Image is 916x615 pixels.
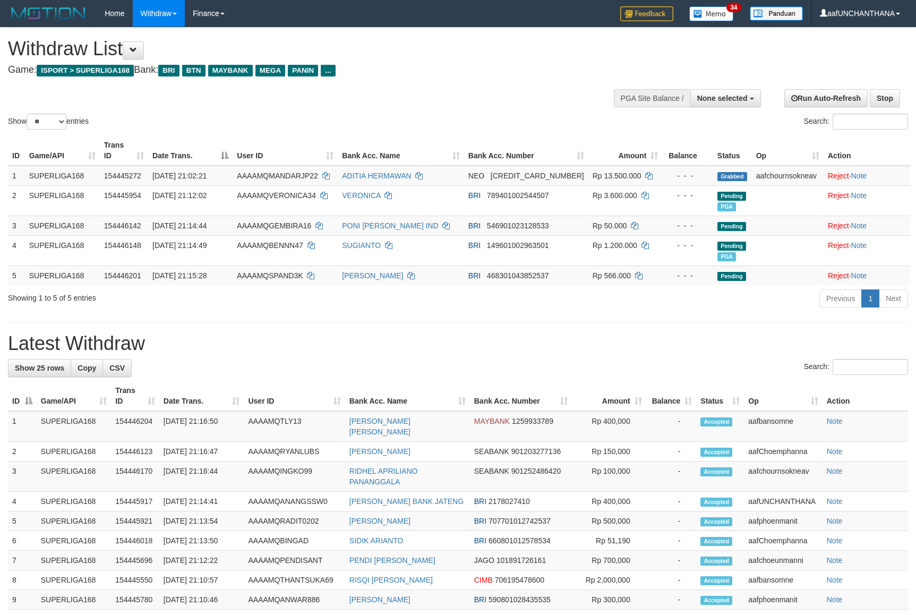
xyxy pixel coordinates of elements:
td: AAAAMQTHANTSUKA69 [244,570,345,590]
td: [DATE] 21:16:50 [159,411,244,442]
th: Balance: activate to sort column ascending [646,381,697,411]
span: Accepted [700,576,732,585]
img: MOTION_logo.png [8,5,89,21]
td: Rp 100,000 [572,462,646,492]
a: Run Auto-Refresh [784,89,868,107]
td: SUPERLIGA168 [37,551,112,570]
span: Copy 468301043852537 to clipboard [487,271,549,280]
div: Showing 1 to 5 of 5 entries [8,288,374,303]
td: SUPERLIGA168 [25,266,100,285]
td: 154445921 [111,511,159,531]
td: 154445550 [111,570,159,590]
span: None selected [697,94,748,102]
span: CSV [109,364,125,372]
th: Amount: activate to sort column ascending [588,135,663,166]
span: Copy 660801012578534 to clipboard [489,536,551,545]
span: AAAAMQVERONICA34 [237,191,316,200]
span: MAYBANK [474,417,510,425]
a: Reject [828,241,849,250]
select: Showentries [27,114,66,130]
a: Note [851,172,867,180]
span: Accepted [700,448,732,457]
span: Pending [717,192,746,201]
a: SIDIK ARIANTO [349,536,404,545]
td: SUPERLIGA168 [37,570,112,590]
div: PGA Site Balance / [614,89,690,107]
a: Note [851,241,867,250]
a: Note [827,497,843,506]
a: Note [827,447,843,456]
td: - [646,492,697,511]
td: 9 [8,590,37,610]
td: aafchoeunmanni [744,551,822,570]
span: MEGA [255,65,286,76]
span: Accepted [700,498,732,507]
span: 154446148 [104,241,141,250]
span: Copy 590801028435535 to clipboard [489,595,551,604]
span: AAAAMQSPAND3K [237,271,303,280]
a: Stop [870,89,900,107]
span: Accepted [700,517,732,526]
td: - [646,590,697,610]
a: Copy [71,359,103,377]
td: · [824,235,911,266]
a: Reject [828,271,849,280]
td: aafUNCHANTHANA [744,492,822,511]
span: Copy [78,364,96,372]
span: Copy 706195478600 to clipboard [495,576,544,584]
span: 154445272 [104,172,141,180]
td: 1 [8,411,37,442]
td: 154445780 [111,590,159,610]
a: Next [879,289,908,307]
td: aafbansomne [744,411,822,442]
td: - [646,511,697,531]
span: Copy 1259933789 to clipboard [512,417,553,425]
td: 6 [8,531,37,551]
th: ID [8,135,25,166]
td: Rp 300,000 [572,590,646,610]
a: Note [827,517,843,525]
a: Note [827,536,843,545]
span: BRI [468,241,481,250]
span: Accepted [700,537,732,546]
td: 154446018 [111,531,159,551]
span: SEABANK [474,447,509,456]
th: Trans ID: activate to sort column ascending [100,135,148,166]
td: aafbansomne [744,570,822,590]
th: Amount: activate to sort column ascending [572,381,646,411]
th: User ID: activate to sort column ascending [233,135,338,166]
td: Rp 150,000 [572,442,646,462]
a: RIDHEL APRILIANO PANANGGALA [349,467,418,486]
img: panduan.png [750,6,803,21]
th: Op: activate to sort column ascending [752,135,824,166]
label: Show entries [8,114,89,130]
th: Balance [662,135,713,166]
th: User ID: activate to sort column ascending [244,381,345,411]
td: 3 [8,216,25,235]
div: - - - [666,170,708,181]
span: AAAAMQMANDARJP22 [237,172,318,180]
td: · [824,216,911,235]
a: [PERSON_NAME] [349,517,410,525]
td: aafphoenmanit [744,511,822,531]
th: Action [823,381,908,411]
td: 1 [8,166,25,186]
a: PONI [PERSON_NAME] IND [342,221,438,230]
a: [PERSON_NAME] [349,595,410,604]
span: BTN [182,65,206,76]
td: AAAAMQANANGSSW0 [244,492,345,511]
td: aafchournsokneav [744,462,822,492]
span: Rp 50.000 [593,221,627,230]
span: Rp 1.200.000 [593,241,637,250]
span: ... [321,65,335,76]
td: 2 [8,442,37,462]
td: [DATE] 21:16:44 [159,462,244,492]
label: Search: [804,359,908,375]
a: Reject [828,172,849,180]
a: SUGIANTO [342,241,381,250]
th: Bank Acc. Name: activate to sort column ascending [345,381,470,411]
td: SUPERLIGA168 [25,235,100,266]
h1: Withdraw List [8,38,600,59]
th: Bank Acc. Number: activate to sort column ascending [470,381,572,411]
span: Copy 901252486420 to clipboard [511,467,561,475]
